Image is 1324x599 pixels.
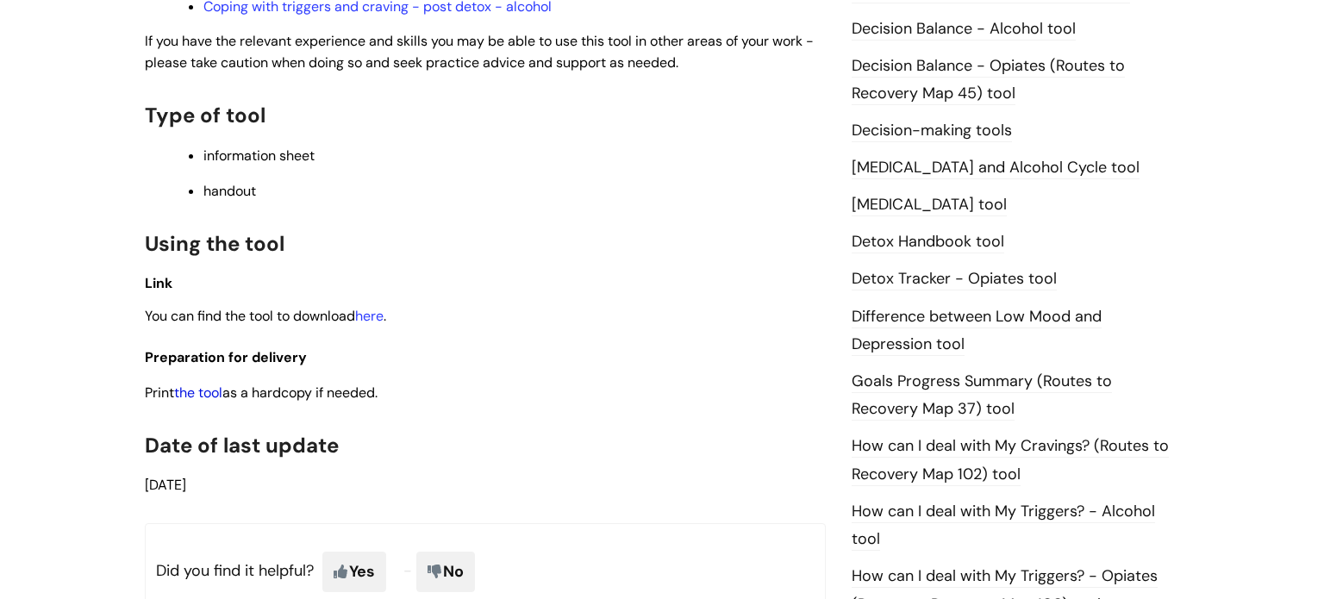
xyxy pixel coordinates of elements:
[145,32,814,72] span: If you have the relevant experience and skills you may be able to use this tool in other areas of...
[145,348,307,366] span: Preparation for delivery
[852,306,1102,356] a: Difference between Low Mood and Depression tool
[852,157,1140,179] a: [MEDICAL_DATA] and Alcohol Cycle tool
[852,120,1012,142] a: Decision-making tools
[852,18,1076,41] a: Decision Balance - Alcohol tool
[355,307,384,325] a: here
[145,307,386,325] span: You can find the tool to download .
[145,102,265,128] span: Type of tool
[322,552,386,591] span: Yes
[852,268,1057,290] a: Detox Tracker - Opiates tool
[145,230,284,257] span: Using the tool
[145,432,339,459] span: Date of last update
[174,384,222,402] a: the tool
[416,552,475,591] span: No
[852,371,1112,421] a: Goals Progress Summary (Routes to Recovery Map 37) tool
[852,501,1155,551] a: How can I deal with My Triggers? - Alcohol tool
[852,435,1169,485] a: How can I deal with My Cravings? (Routes to Recovery Map 102) tool
[145,274,172,292] span: Link
[852,194,1007,216] a: [MEDICAL_DATA] tool
[145,476,186,494] span: [DATE]
[203,182,256,200] span: handout
[852,231,1004,253] a: Detox Handbook tool
[203,147,315,165] span: information sheet
[145,384,378,402] span: Print as a hardcopy if needed.
[852,55,1125,105] a: Decision Balance - Opiates (Routes to Recovery Map 45) tool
